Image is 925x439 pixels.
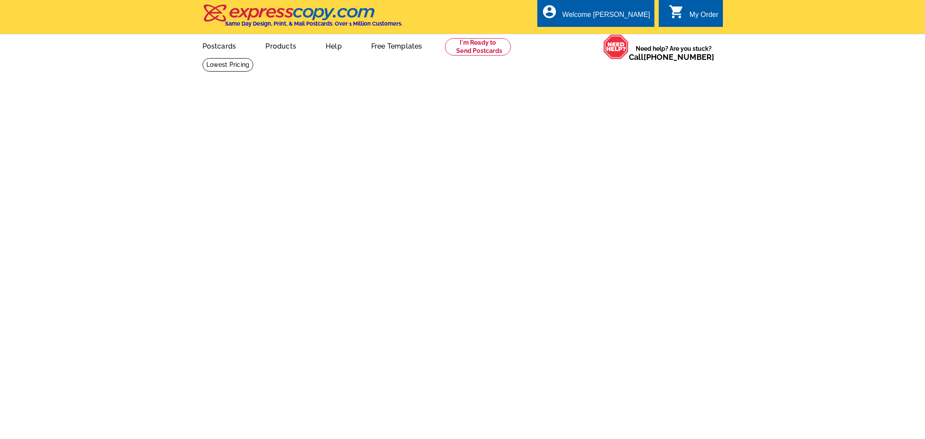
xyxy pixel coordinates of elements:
a: [PHONE_NUMBER] [644,52,714,62]
a: Products [252,35,310,56]
h4: Same Day Design, Print, & Mail Postcards. Over 1 Million Customers. [225,20,402,27]
a: Help [312,35,356,56]
a: Postcards [189,35,250,56]
a: shopping_cart My Order [669,10,719,20]
img: help [603,34,629,59]
a: Same Day Design, Print, & Mail Postcards. Over 1 Million Customers. [203,10,402,27]
i: shopping_cart [669,4,684,20]
i: account_circle [542,4,557,20]
div: My Order [690,11,719,23]
span: Need help? Are you stuck? [629,44,719,62]
span: Call [629,52,714,62]
div: Welcome [PERSON_NAME] [562,11,650,23]
a: Free Templates [357,35,436,56]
